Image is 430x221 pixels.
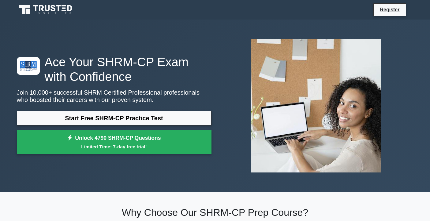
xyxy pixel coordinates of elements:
[17,130,211,154] a: Unlock 4790 SHRM-CP QuestionsLimited Time: 7-day free trial!
[376,6,403,13] a: Register
[17,111,211,125] a: Start Free SHRM-CP Practice Test
[17,55,211,84] h1: Ace Your SHRM-CP Exam with Confidence
[17,207,413,218] h2: Why Choose Our SHRM-CP Prep Course?
[17,89,211,103] p: Join 10,000+ successful SHRM Certified Professional professionals who boosted their careers with ...
[24,143,204,150] small: Limited Time: 7-day free trial!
